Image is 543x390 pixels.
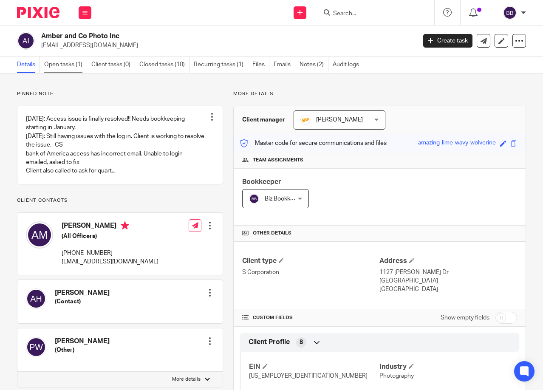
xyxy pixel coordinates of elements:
[379,257,517,266] h4: Address
[332,10,409,18] input: Search
[300,338,303,347] span: 8
[249,362,380,371] h4: EIN
[17,197,223,204] p: Client contacts
[17,32,35,50] img: svg%3E
[55,297,110,306] h5: (Contact)
[418,138,496,148] div: amazing-lime-wavy-wolverine
[249,373,368,379] span: [US_EMPLOYER_IDENTIFICATION_NUMBER]
[242,314,380,321] h4: CUSTOM FIELDS
[91,57,135,73] a: Client tasks (0)
[423,34,472,48] a: Create task
[240,139,387,147] p: Master code for secure communications and files
[379,268,517,277] p: 1127 [PERSON_NAME] Dr
[26,288,46,309] img: svg%3E
[172,376,201,383] p: More details
[233,90,526,97] p: More details
[26,221,53,249] img: svg%3E
[17,57,40,73] a: Details
[17,90,223,97] p: Pinned note
[253,230,291,237] span: Other details
[379,362,510,371] h4: Industry
[55,288,110,297] h4: [PERSON_NAME]
[441,314,489,322] label: Show empty fields
[379,373,414,379] span: Photography
[62,257,158,266] p: [EMAIL_ADDRESS][DOMAIN_NAME]
[253,157,303,164] span: Team assignments
[44,57,87,73] a: Open tasks (1)
[249,338,290,347] span: Client Profile
[55,346,110,354] h5: (Other)
[252,57,269,73] a: Files
[242,257,380,266] h4: Client type
[379,285,517,294] p: [GEOGRAPHIC_DATA]
[62,221,158,232] h4: [PERSON_NAME]
[139,57,189,73] a: Closed tasks (10)
[249,194,259,204] img: svg%3E
[62,232,158,240] h5: (All Officers)
[242,268,380,277] p: S Corporation
[274,57,295,73] a: Emails
[26,337,46,357] img: svg%3E
[194,57,248,73] a: Recurring tasks (1)
[300,57,328,73] a: Notes (2)
[41,32,337,41] h2: Amber and Co Photo Inc
[121,221,129,230] i: Primary
[316,117,363,123] span: [PERSON_NAME]
[503,6,517,20] img: svg%3E
[242,116,285,124] h3: Client manager
[333,57,363,73] a: Audit logs
[17,7,59,18] img: Pixie
[41,41,410,50] p: [EMAIL_ADDRESS][DOMAIN_NAME]
[379,277,517,285] p: [GEOGRAPHIC_DATA]
[300,115,311,125] img: siteIcon.png
[62,249,158,257] p: [PHONE_NUMBER]
[265,196,308,202] span: Biz Bookkeeping
[55,337,110,346] h4: [PERSON_NAME]
[242,178,281,185] span: Bookkeeper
